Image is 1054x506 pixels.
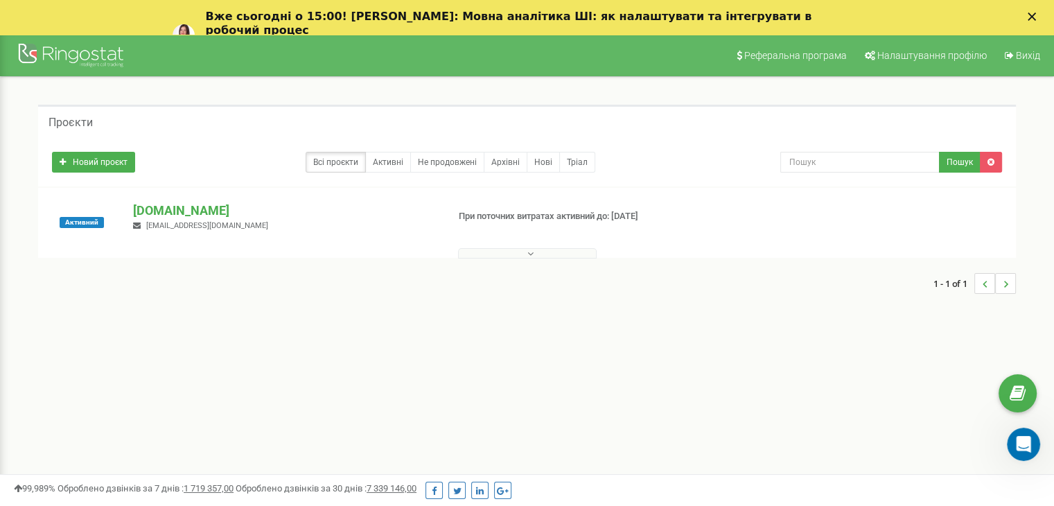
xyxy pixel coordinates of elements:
h5: Проєкти [49,116,93,129]
span: Оброблено дзвінків за 7 днів : [58,483,234,494]
span: 99,989% [14,483,55,494]
nav: ... [933,259,1016,308]
a: Вихід [996,35,1047,76]
a: Налаштування профілю [856,35,994,76]
a: Нові [527,152,560,173]
div: Закрыть [1028,12,1042,21]
a: Активні [365,152,411,173]
b: Вже сьогодні о 15:00! [PERSON_NAME]: Мовна аналітика ШІ: як налаштувати та інтегрувати в робочий ... [206,10,812,37]
span: Активний [60,217,104,228]
span: Реферальна програма [744,50,847,61]
u: 1 719 357,00 [184,483,234,494]
a: Тріал [559,152,595,173]
span: Оброблено дзвінків за 30 днів : [236,483,416,494]
span: Налаштування профілю [877,50,987,61]
a: Не продовжені [410,152,484,173]
span: 1 - 1 of 1 [933,273,974,294]
iframe: Intercom live chat [1007,428,1040,461]
button: Пошук [939,152,981,173]
img: Profile image for Yuliia [173,24,195,46]
u: 7 339 146,00 [367,483,416,494]
input: Пошук [780,152,940,173]
span: [EMAIL_ADDRESS][DOMAIN_NAME] [146,221,268,230]
a: Всі проєкти [306,152,366,173]
span: Вихід [1016,50,1040,61]
a: Новий проєкт [52,152,135,173]
p: При поточних витратах активний до: [DATE] [459,210,680,223]
p: [DOMAIN_NAME] [133,202,436,220]
a: Архівні [484,152,527,173]
a: Реферальна програма [728,35,854,76]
